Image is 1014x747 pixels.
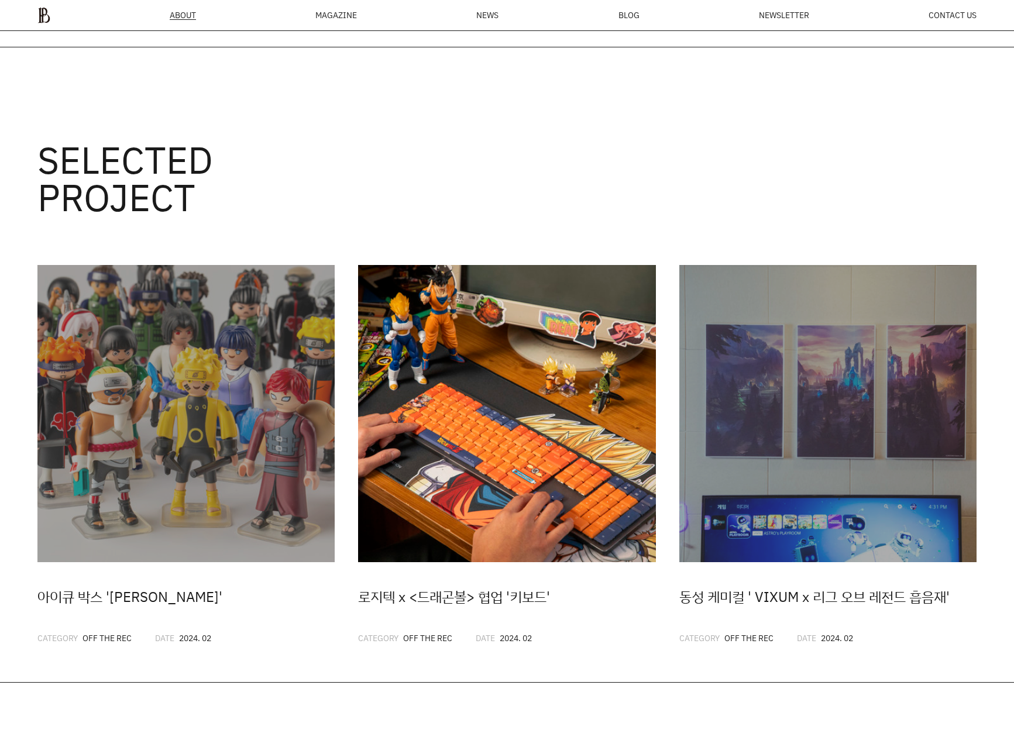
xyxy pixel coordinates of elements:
[476,11,499,19] a: NEWS
[358,632,398,643] span: CATEGORY
[679,265,977,645] a: 동성 케미컬 ' VIXUM x 리그 오브 레전드 흡음재'CATEGORYOFF THE RECDATE2024. 02
[358,265,655,562] img: 77e21d6284ad6.jpg
[403,632,452,643] span: OFF THE REC
[724,632,774,643] span: OFF THE REC
[170,11,196,20] a: ABOUT
[37,586,335,608] div: 아이큐 박스 '[PERSON_NAME]'
[155,632,174,643] span: DATE
[37,7,50,23] img: ba379d5522eb3.png
[679,632,720,643] span: CATEGORY
[618,11,640,19] a: BLOG
[476,632,495,643] span: DATE
[500,632,532,643] span: 2024. 02
[358,265,655,645] a: 로지텍 x <드래곤볼> 협업 '키보드'CATEGORYOFF THE RECDATE2024. 02
[821,632,853,643] span: 2024. 02
[929,11,977,19] a: CONTACT US
[37,265,335,562] img: 8b7af8f573d47.jpg
[179,632,211,643] span: 2024. 02
[679,586,977,608] div: 동성 케미컬 ' VIXUM x 리그 오브 레전드 흡음재'
[37,632,78,643] span: CATEGORY
[759,11,809,19] a: NEWSLETTER
[170,11,196,19] span: ABOUT
[37,141,350,216] h3: SELECTED PROJECT
[679,265,977,562] img: dcb856685ef72.jpg
[83,632,132,643] span: OFF THE REC
[797,632,816,643] span: DATE
[358,586,655,608] div: 로지텍 x <드래곤볼> 협업 '키보드'
[315,11,357,19] div: MAGAZINE
[37,265,335,645] a: 아이큐 박스 '[PERSON_NAME]'CATEGORYOFF THE RECDATE2024. 02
